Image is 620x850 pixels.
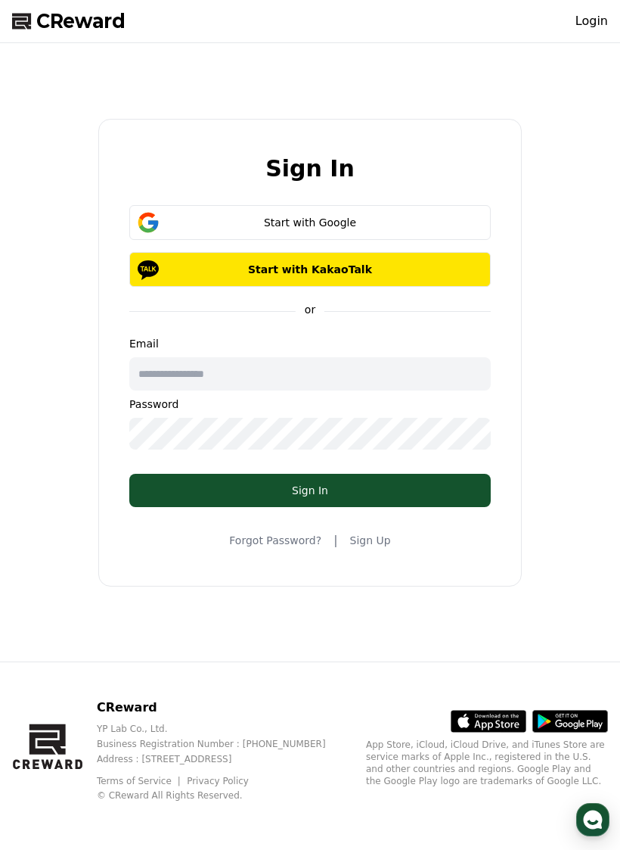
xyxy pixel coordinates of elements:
p: CReward [97,699,350,717]
button: Sign In [129,474,491,507]
p: YP Lab Co., Ltd. [97,723,350,735]
a: Messages [208,808,411,845]
a: Login [575,12,608,30]
button: Start with KakaoTalk [129,252,491,287]
a: Sign Up [350,533,391,548]
a: Settings [412,808,615,845]
p: Email [129,336,491,351]
a: Home [5,808,208,845]
span: Settings [494,830,533,843]
p: or [296,302,324,317]
a: Terms of Service [97,776,183,786]
span: | [333,531,337,550]
p: © CReward All Rights Reserved. [97,789,350,802]
div: Sign In [160,483,460,498]
p: Business Registration Number : [PHONE_NUMBER] [97,738,350,750]
span: Home [92,830,120,843]
p: Password [129,397,491,412]
button: Start with Google [129,205,491,240]
a: Forgot Password? [229,533,321,548]
p: Address : [STREET_ADDRESS] [97,753,350,765]
a: CReward [12,9,126,33]
span: Messages [287,831,333,844]
p: App Store, iCloud, iCloud Drive, and iTunes Store are service marks of Apple Inc., registered in ... [366,739,608,787]
a: Privacy Policy [187,776,249,786]
p: Start with KakaoTalk [151,262,469,277]
div: Start with Google [151,215,469,230]
span: CReward [36,9,126,33]
h2: Sign In [265,156,355,181]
